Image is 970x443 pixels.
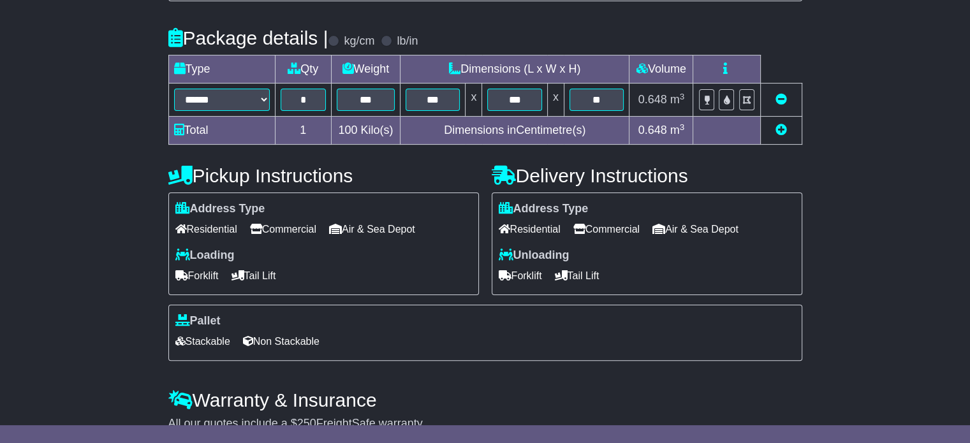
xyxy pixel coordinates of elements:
[168,117,275,145] td: Total
[331,117,400,145] td: Kilo(s)
[250,219,316,239] span: Commercial
[397,34,418,48] label: lb/in
[499,202,589,216] label: Address Type
[555,266,599,286] span: Tail Lift
[499,249,570,263] label: Unloading
[638,93,667,106] span: 0.648
[492,165,802,186] h4: Delivery Instructions
[275,55,331,84] td: Qty
[275,117,331,145] td: 1
[629,55,693,84] td: Volume
[344,34,374,48] label: kg/cm
[680,122,685,132] sup: 3
[670,93,685,106] span: m
[175,202,265,216] label: Address Type
[466,84,482,117] td: x
[168,417,802,431] div: All our quotes include a $ FreightSafe warranty.
[329,219,415,239] span: Air & Sea Depot
[175,331,230,351] span: Stackable
[547,84,564,117] td: x
[168,389,802,410] h4: Warranty & Insurance
[175,314,221,328] label: Pallet
[499,266,542,286] span: Forklift
[573,219,640,239] span: Commercial
[243,331,320,351] span: Non Stackable
[775,93,787,106] a: Remove this item
[338,124,357,136] span: 100
[331,55,400,84] td: Weight
[400,117,629,145] td: Dimensions in Centimetre(s)
[168,27,328,48] h4: Package details |
[638,124,667,136] span: 0.648
[670,124,685,136] span: m
[168,165,479,186] h4: Pickup Instructions
[652,219,739,239] span: Air & Sea Depot
[168,55,275,84] td: Type
[175,219,237,239] span: Residential
[175,249,235,263] label: Loading
[775,124,787,136] a: Add new item
[175,266,219,286] span: Forklift
[680,92,685,101] sup: 3
[231,266,276,286] span: Tail Lift
[499,219,561,239] span: Residential
[400,55,629,84] td: Dimensions (L x W x H)
[297,417,316,430] span: 250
